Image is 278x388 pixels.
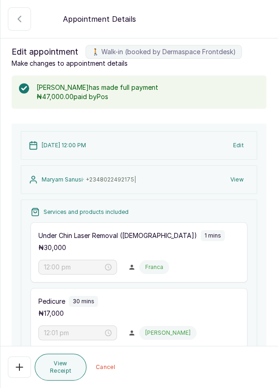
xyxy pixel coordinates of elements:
[35,354,86,381] button: View Receipt
[38,309,64,318] p: ₦
[44,244,66,251] span: 30,000
[43,208,129,216] p: Services and products included
[86,176,136,183] span: +234 8022492175 |
[38,231,197,240] p: Under Chin Laser Removal ([DEMOGRAPHIC_DATA])
[225,171,249,188] button: View
[38,297,65,306] p: Pedicure
[12,59,266,68] p: Make changes to appointment details
[38,243,66,252] p: ₦
[63,13,136,25] p: Appointment Details
[12,45,78,58] span: Edit appointment
[44,309,64,317] span: 17,000
[44,262,103,272] input: Select time
[145,263,163,271] p: Franca
[204,232,221,239] p: 1 mins
[73,298,94,305] p: 30 mins
[228,137,249,154] button: Edit
[44,328,103,338] input: Select time
[42,142,86,149] p: [DATE] 12:00 PM
[37,92,259,101] p: ₦47,000.00 paid by Pos
[37,83,259,92] p: [PERSON_NAME] has made full payment
[145,329,191,337] p: [PERSON_NAME]
[90,359,121,375] button: Cancel
[86,45,242,59] label: 🚶 Walk-in (booked by Dermaspace Frontdesk)
[42,176,136,183] p: Maryam Sanusi ·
